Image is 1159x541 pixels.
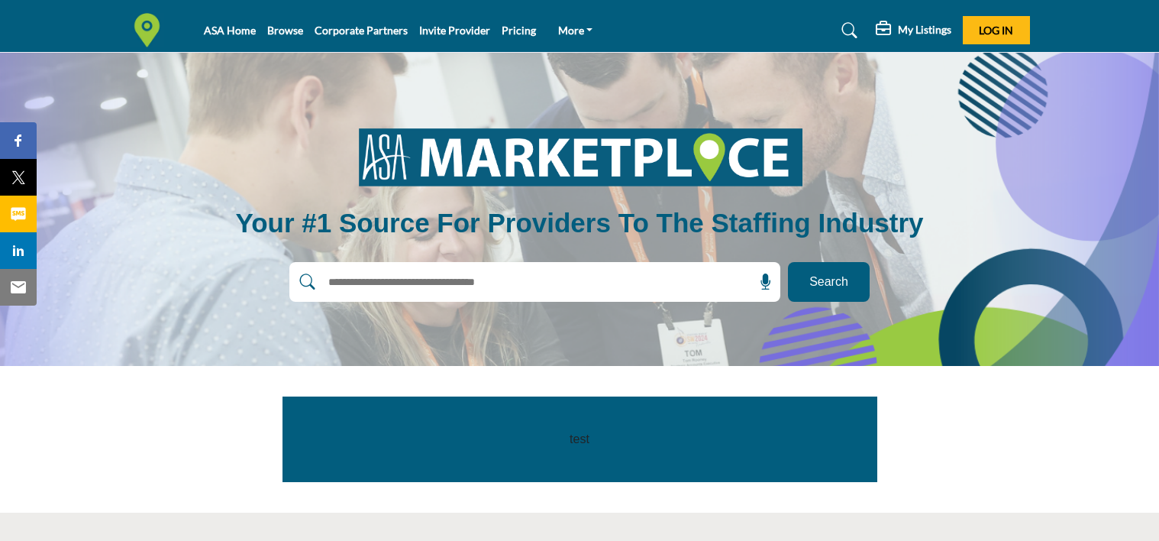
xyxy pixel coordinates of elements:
button: Log In [963,16,1030,44]
a: ASA Home [204,24,256,37]
span: Search [809,273,848,291]
button: Search [788,262,870,302]
a: Pricing [502,24,536,37]
a: Browse [267,24,303,37]
img: Site Logo [130,13,172,47]
div: My Listings [876,21,951,40]
a: Corporate Partners [315,24,408,37]
h5: My Listings [898,23,951,37]
a: Invite Provider [419,24,490,37]
span: Log In [979,24,1013,37]
img: image [339,117,820,196]
h1: Your #1 Source for Providers to the Staffing Industry [235,206,923,241]
p: test [317,430,843,449]
a: Search [827,18,867,43]
a: More [547,20,604,41]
